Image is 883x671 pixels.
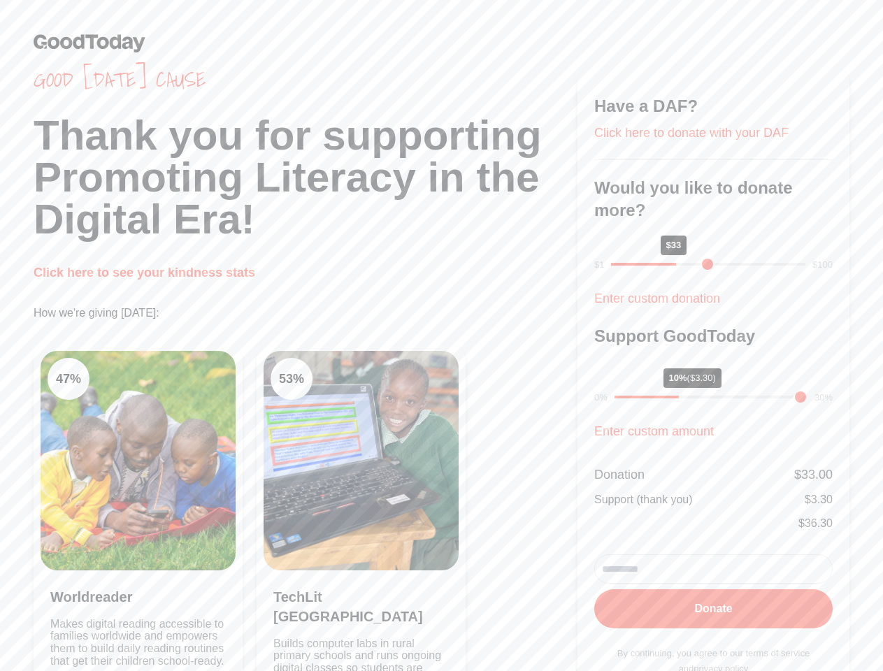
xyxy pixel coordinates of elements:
span: Good [DATE] cause [34,67,577,92]
a: Click here to see your kindness stats [34,266,255,280]
a: Enter custom donation [594,291,720,305]
div: Support (thank you) [594,491,693,508]
div: $ [805,491,833,508]
span: 33.00 [801,468,833,482]
div: Donation [594,465,645,484]
h3: Have a DAF? [594,95,833,117]
span: 36.30 [805,517,833,529]
span: 3.30 [811,493,833,505]
button: Donate [594,589,833,628]
div: $100 [812,258,833,272]
a: Enter custom amount [594,424,714,438]
div: 53 % [271,358,313,400]
h3: Support GoodToday [594,325,833,347]
p: How we're giving [DATE]: [34,305,577,322]
div: $33 [661,236,687,255]
a: Click here to donate with your DAF [594,126,789,140]
div: $1 [594,258,604,272]
h1: Thank you for supporting Promoting Literacy in the Digital Era! [34,115,577,240]
h3: TechLit [GEOGRAPHIC_DATA] [273,587,449,626]
div: 30% [814,391,833,405]
img: GoodToday [34,34,145,52]
div: 10% [663,368,722,388]
div: 47 % [48,358,89,400]
div: 0% [594,391,608,405]
span: ($3.30) [687,373,716,383]
h3: Worldreader [50,587,226,607]
h3: Would you like to donate more? [594,177,833,222]
img: Clean Cooking Alliance [264,351,459,570]
img: Clean Air Task Force [41,351,236,570]
div: $ [798,515,833,532]
div: $ [794,465,833,484]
